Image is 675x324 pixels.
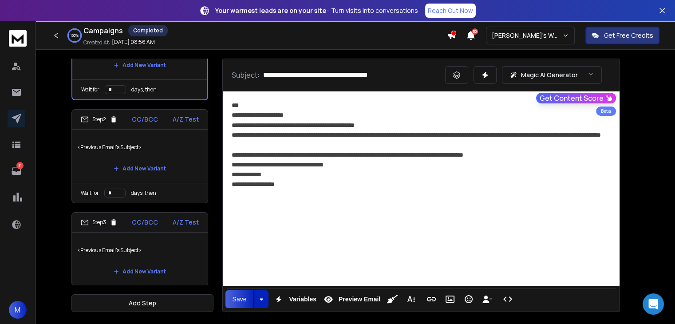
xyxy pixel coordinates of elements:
a: Reach Out Now [425,4,476,18]
p: days, then [131,86,157,93]
span: Variables [287,296,318,303]
div: Step 2 [81,115,118,123]
span: Preview Email [337,296,382,303]
p: days, then [131,190,156,197]
button: Insert Unsubscribe Link [479,290,496,308]
span: 50 [472,28,478,35]
p: <Previous Email's Subject> [77,135,202,160]
button: More Text [403,290,419,308]
button: Add New Variant [107,160,173,178]
button: Add New Variant [107,56,173,74]
img: logo [9,30,27,47]
p: A/Z Test [173,115,199,124]
div: Open Intercom Messenger [643,293,664,315]
p: [DATE] 08:56 AM [112,39,155,46]
button: M [9,301,27,319]
div: Step 3 [81,218,118,226]
p: Get Free Credits [604,31,653,40]
p: 100 % [71,33,79,38]
button: Preview Email [320,290,382,308]
strong: Your warmest leads are on your site [215,6,326,15]
div: Beta [596,107,616,116]
button: Variables [270,290,318,308]
button: Emoticons [460,290,477,308]
p: CC/BCC [132,115,158,124]
button: Save [225,290,254,308]
p: Subject: [232,70,260,80]
p: 51 [16,162,24,169]
p: Magic AI Generator [521,71,578,79]
a: 51 [8,162,25,180]
p: <Previous Email's Subject> [77,238,202,263]
button: Insert Image (Ctrl+P) [442,290,458,308]
p: Created At: [83,39,110,46]
h1: Campaigns [83,25,123,36]
button: Get Content Score [536,93,616,103]
p: Wait for [81,86,99,93]
button: Add Step [71,294,213,312]
button: Insert Link (Ctrl+K) [423,290,440,308]
button: Magic AI Generator [502,66,602,84]
p: [PERSON_NAME]'s Workspace [492,31,562,40]
button: Clean HTML [384,290,401,308]
p: – Turn visits into conversations [215,6,418,15]
p: Wait for [81,190,99,197]
button: Get Free Credits [585,27,659,44]
p: A/Z Test [173,218,199,227]
li: Step3CC/BCCA/Z Test<Previous Email's Subject>Add New Variant [71,212,208,286]
button: Add New Variant [107,263,173,281]
p: CC/BCC [132,218,158,227]
div: Completed [128,25,168,36]
p: Reach Out Now [428,6,473,15]
button: Code View [499,290,516,308]
li: Step2CC/BCCA/Z Test<Previous Email's Subject>Add New VariantWait fordays, then [71,109,208,203]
